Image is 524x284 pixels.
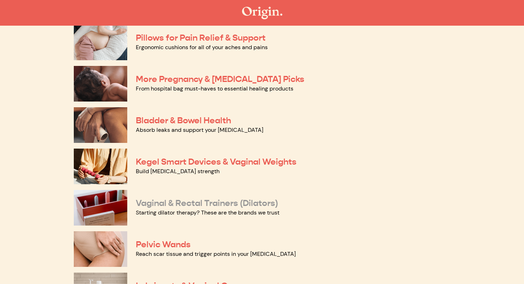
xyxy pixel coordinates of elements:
a: Absorb leaks and support your [MEDICAL_DATA] [136,126,263,134]
a: Starting dilator therapy? These are the brands we trust [136,209,279,216]
img: The Origin Shop [242,7,282,19]
a: Vaginal & Rectal Trainers (Dilators) [136,198,278,208]
img: Kegel Smart Devices & Vaginal Weights [74,149,127,184]
img: Pillows for Pain Relief & Support [74,25,127,60]
a: Kegel Smart Devices & Vaginal Weights [136,156,297,167]
a: Reach scar tissue and trigger points in your [MEDICAL_DATA] [136,250,296,258]
a: Bladder & Bowel Health [136,115,231,126]
a: More Pregnancy & [MEDICAL_DATA] Picks [136,74,304,84]
a: From hospital bag must-haves to essential healing products [136,85,293,92]
img: Vaginal & Rectal Trainers (Dilators) [74,190,127,226]
a: Build [MEDICAL_DATA] strength [136,167,220,175]
img: Bladder & Bowel Health [74,107,127,143]
img: Pelvic Wands [74,231,127,267]
a: Pelvic Wands [136,239,191,250]
a: Pillows for Pain Relief & Support [136,32,266,43]
a: Ergonomic cushions for all of your aches and pains [136,43,268,51]
img: More Pregnancy & Postpartum Picks [74,66,127,102]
